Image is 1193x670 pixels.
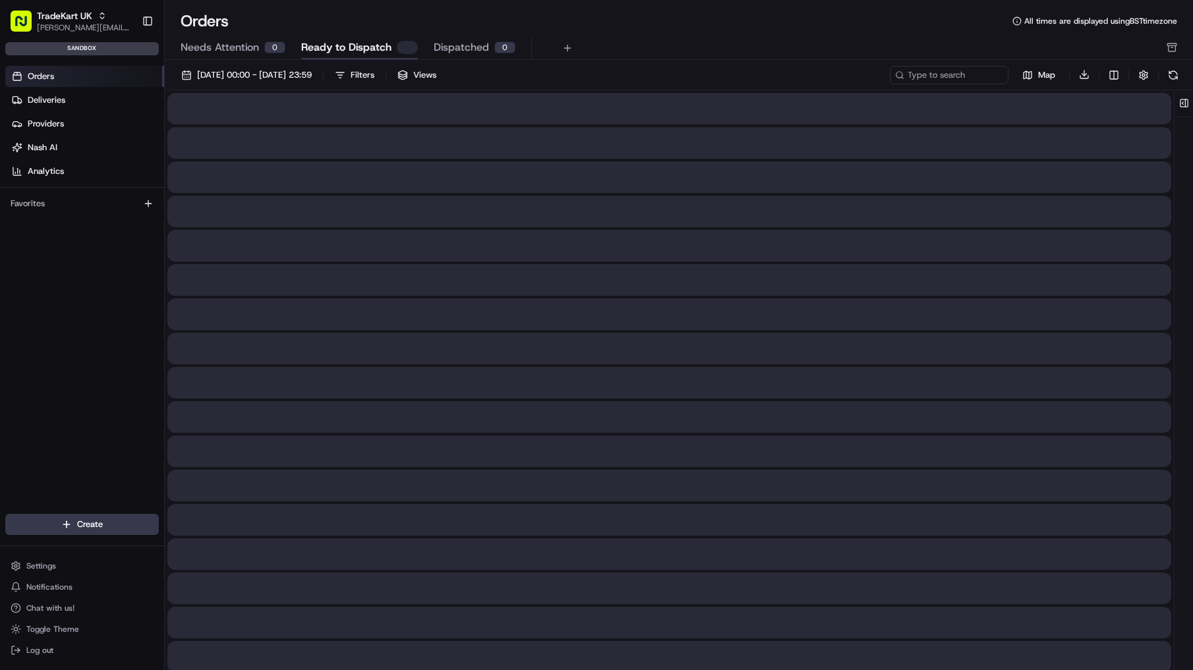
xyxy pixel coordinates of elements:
[5,620,159,638] button: Toggle Theme
[5,66,164,87] a: Orders
[264,42,285,53] div: 0
[26,624,79,634] span: Toggle Theme
[1164,66,1182,84] button: Refresh
[37,22,131,33] button: [PERSON_NAME][EMAIL_ADDRESS][PERSON_NAME][DOMAIN_NAME]
[28,70,54,82] span: Orders
[5,641,159,659] button: Log out
[26,582,73,592] span: Notifications
[351,69,374,81] div: Filters
[77,518,103,530] span: Create
[5,5,136,37] button: TradeKart UK[PERSON_NAME][EMAIL_ADDRESS][PERSON_NAME][DOMAIN_NAME]
[28,118,64,130] span: Providers
[5,578,159,596] button: Notifications
[28,165,64,177] span: Analytics
[26,603,74,613] span: Chat with us!
[301,40,392,55] span: Ready to Dispatch
[434,40,489,55] span: Dispatched
[5,193,159,214] div: Favorites
[5,113,164,134] a: Providers
[5,557,159,575] button: Settings
[5,42,159,55] div: sandbox
[5,90,164,111] a: Deliveries
[5,514,159,535] button: Create
[28,94,65,106] span: Deliveries
[329,66,380,84] button: Filters
[181,40,259,55] span: Needs Attention
[494,42,515,53] div: 0
[1014,67,1064,83] button: Map
[5,599,159,617] button: Chat with us!
[890,66,1008,84] input: Type to search
[5,161,164,182] a: Analytics
[181,11,229,32] h1: Orders
[26,645,53,656] span: Log out
[392,66,442,84] button: Views
[413,69,436,81] span: Views
[5,137,164,158] a: Nash AI
[1038,69,1055,81] span: Map
[175,66,318,84] button: [DATE] 00:00 - [DATE] 23:59
[1024,16,1177,26] span: All times are displayed using BST timezone
[197,69,312,81] span: [DATE] 00:00 - [DATE] 23:59
[26,561,56,571] span: Settings
[37,9,92,22] button: TradeKart UK
[28,142,57,154] span: Nash AI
